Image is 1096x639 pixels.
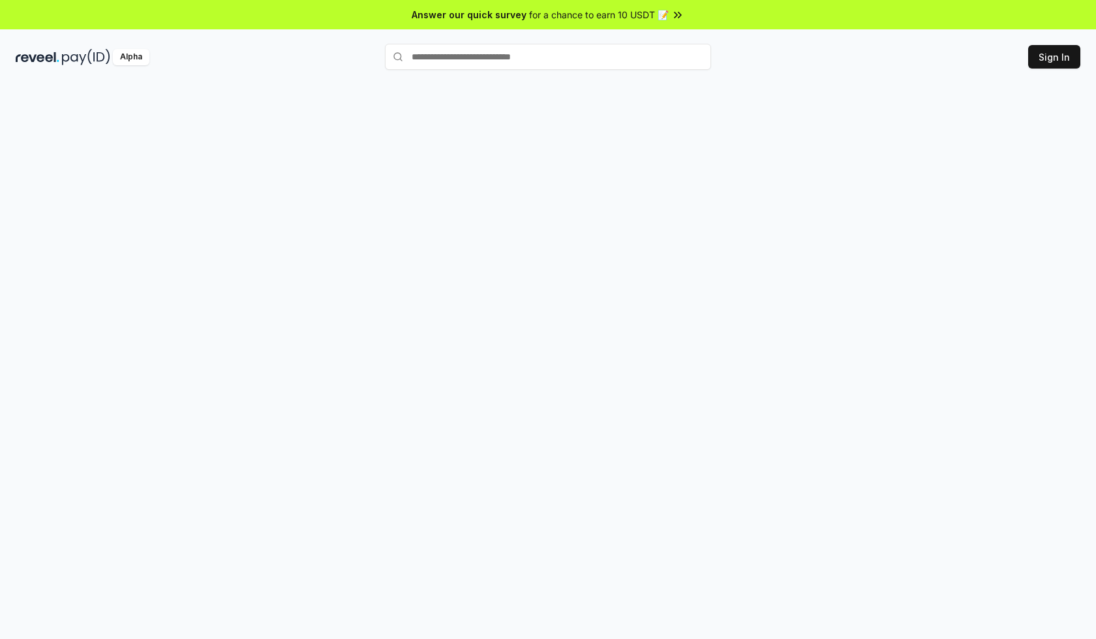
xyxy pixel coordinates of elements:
[62,49,110,65] img: pay_id
[16,49,59,65] img: reveel_dark
[113,49,149,65] div: Alpha
[529,8,669,22] span: for a chance to earn 10 USDT 📝
[412,8,526,22] span: Answer our quick survey
[1028,45,1080,69] button: Sign In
